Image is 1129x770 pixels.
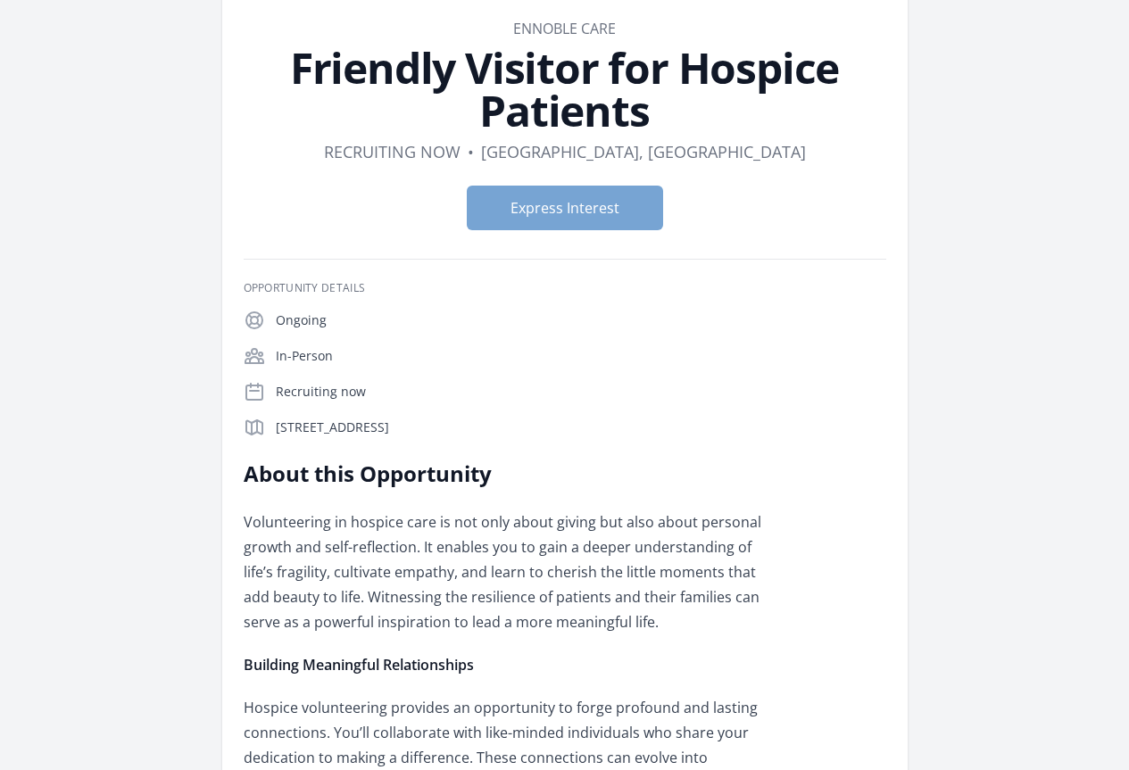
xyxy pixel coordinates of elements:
[244,509,766,634] p: Volunteering in hospice care is not only about giving but also about personal growth and self-ref...
[468,139,474,164] div: •
[244,46,886,132] h1: Friendly Visitor for Hospice Patients
[513,19,616,38] a: Ennoble Care
[244,655,474,675] strong: Building Meaningful Relationships
[324,139,461,164] dd: Recruiting now
[276,418,886,436] p: [STREET_ADDRESS]
[481,139,806,164] dd: [GEOGRAPHIC_DATA], [GEOGRAPHIC_DATA]
[244,460,766,488] h2: About this Opportunity
[276,347,886,365] p: In-Person
[244,281,886,295] h3: Opportunity Details
[276,311,886,329] p: Ongoing
[467,186,663,230] button: Express Interest
[276,383,886,401] p: Recruiting now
